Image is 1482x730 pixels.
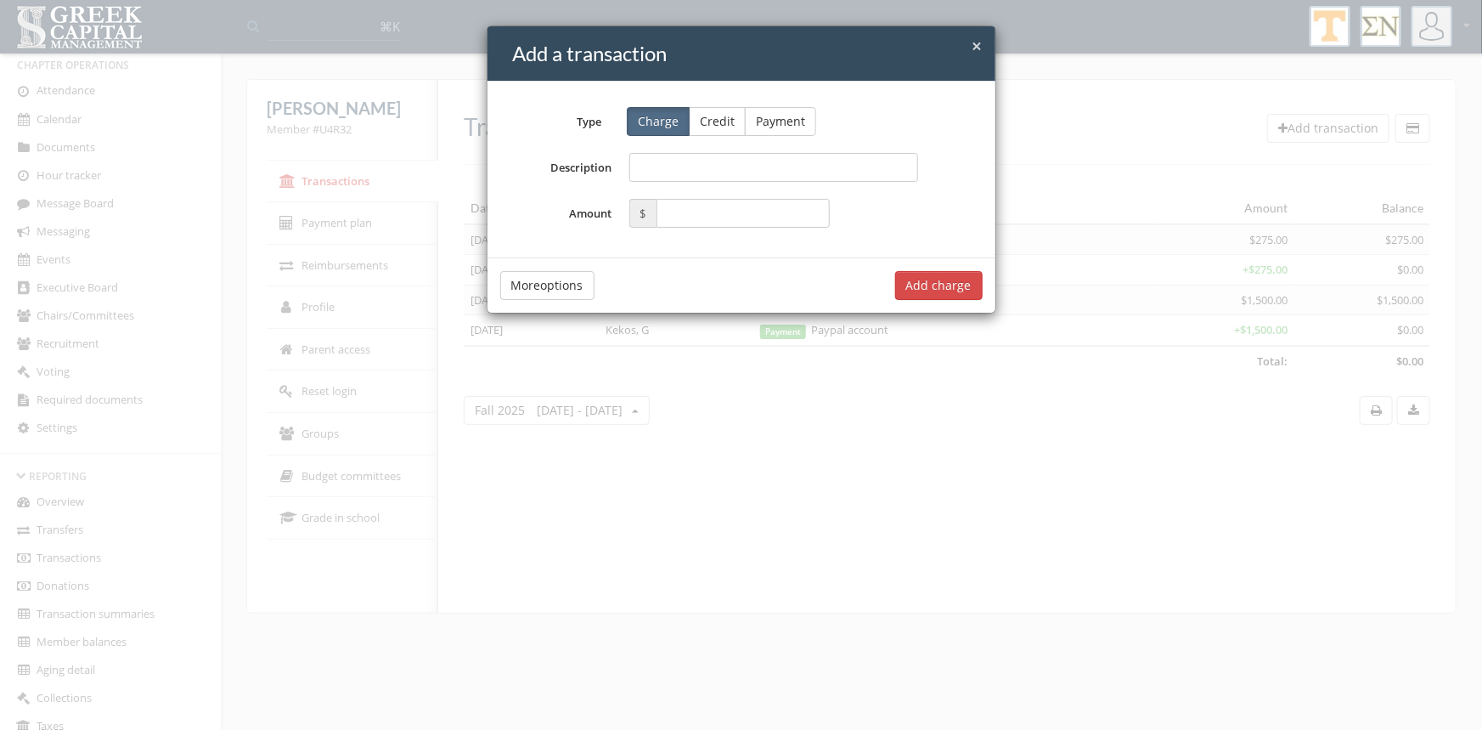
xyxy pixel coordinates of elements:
[629,199,656,228] span: $
[500,153,621,182] label: Description
[500,271,594,300] button: Moreoptions
[627,107,690,136] button: Charge
[500,199,621,228] label: Amount
[972,34,983,58] span: ×
[689,107,746,136] button: Credit
[745,107,816,136] button: Payment
[895,271,983,300] button: Add charge
[487,108,615,130] label: Type
[513,39,983,68] h4: Add a transaction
